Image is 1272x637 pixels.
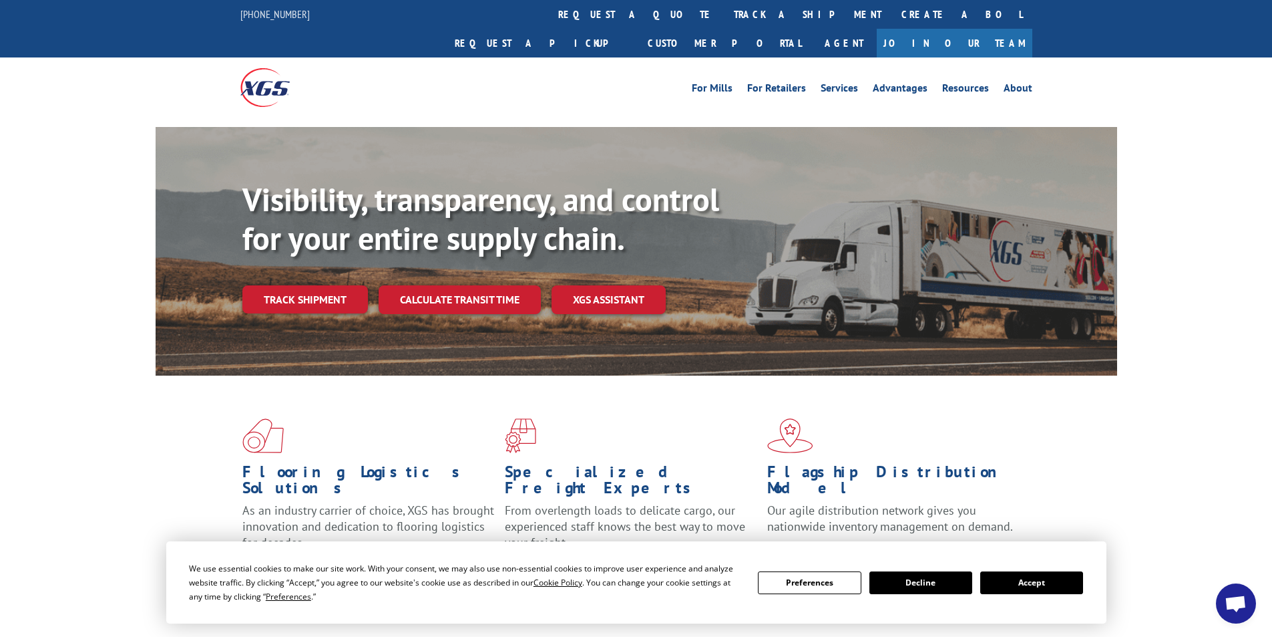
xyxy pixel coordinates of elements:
[767,464,1020,503] h1: Flagship Distribution Model
[877,29,1032,57] a: Join Our Team
[811,29,877,57] a: Agent
[747,83,806,98] a: For Retailers
[266,591,311,602] span: Preferences
[821,83,858,98] a: Services
[552,285,666,314] a: XGS ASSISTANT
[242,285,368,313] a: Track shipment
[534,577,582,588] span: Cookie Policy
[692,83,732,98] a: For Mills
[189,561,742,604] div: We use essential cookies to make our site work. With your consent, we may also use non-essential ...
[869,571,972,594] button: Decline
[980,571,1083,594] button: Accept
[242,503,494,550] span: As an industry carrier of choice, XGS has brought innovation and dedication to flooring logistics...
[242,418,284,453] img: xgs-icon-total-supply-chain-intelligence-red
[942,83,989,98] a: Resources
[379,285,541,314] a: Calculate transit time
[505,464,757,503] h1: Specialized Freight Experts
[166,541,1106,624] div: Cookie Consent Prompt
[638,29,811,57] a: Customer Portal
[873,83,927,98] a: Advantages
[240,7,310,21] a: [PHONE_NUMBER]
[1004,83,1032,98] a: About
[505,418,536,453] img: xgs-icon-focused-on-flooring-red
[767,418,813,453] img: xgs-icon-flagship-distribution-model-red
[445,29,638,57] a: Request a pickup
[1216,584,1256,624] div: Open chat
[767,503,1013,534] span: Our agile distribution network gives you nationwide inventory management on demand.
[758,571,861,594] button: Preferences
[242,464,495,503] h1: Flooring Logistics Solutions
[505,503,757,562] p: From overlength loads to delicate cargo, our experienced staff knows the best way to move your fr...
[242,178,719,259] b: Visibility, transparency, and control for your entire supply chain.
